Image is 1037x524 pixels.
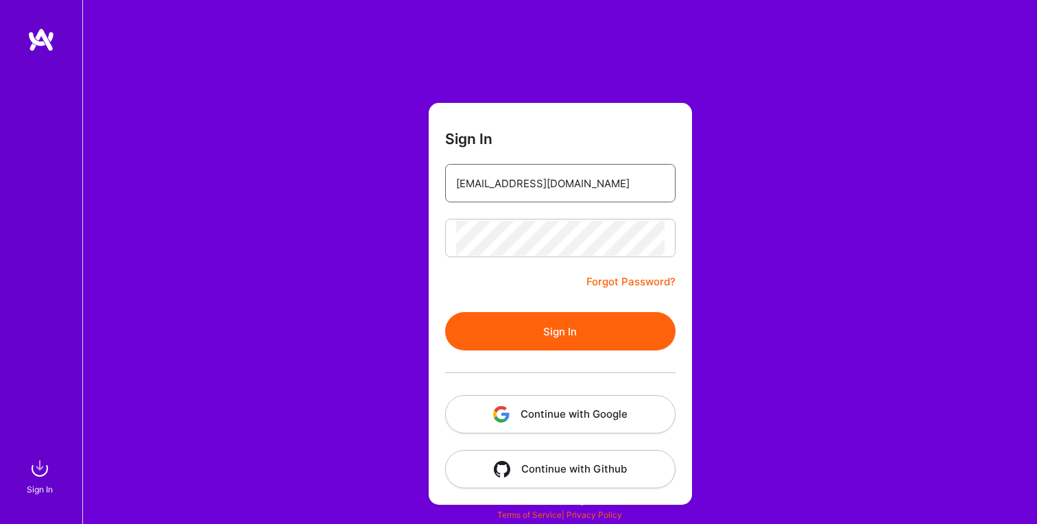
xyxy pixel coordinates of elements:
[497,510,622,520] span: |
[445,130,492,147] h3: Sign In
[494,461,510,477] img: icon
[29,455,53,497] a: sign inSign In
[445,395,676,433] button: Continue with Google
[26,455,53,482] img: sign in
[567,510,622,520] a: Privacy Policy
[27,482,53,497] div: Sign In
[27,27,55,52] img: logo
[456,166,665,201] input: Email...
[586,274,676,290] a: Forgot Password?
[445,450,676,488] button: Continue with Github
[493,406,510,422] img: icon
[82,483,1037,517] div: © 2025 ATeams Inc., All rights reserved.
[497,510,562,520] a: Terms of Service
[445,312,676,350] button: Sign In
